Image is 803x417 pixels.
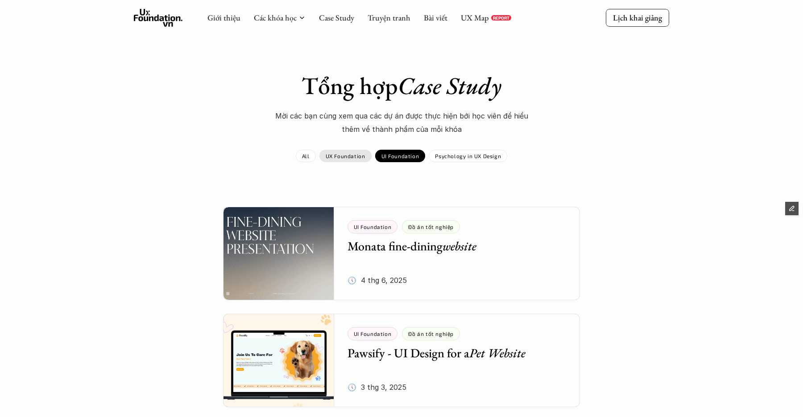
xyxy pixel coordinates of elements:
a: REPORT [491,15,511,20]
p: Psychology in UX Design [435,153,501,159]
a: Các khóa học [254,12,297,23]
p: UX Foundation [326,153,365,159]
p: UI Foundation [381,153,419,159]
p: Lịch khai giảng [613,12,662,23]
a: UI Foundation [375,150,426,162]
a: UX Foundation [319,150,372,162]
a: All [296,150,316,162]
a: Case Study [319,12,354,23]
a: Psychology in UX Design [429,150,507,162]
p: All [302,153,310,159]
h1: Tổng hợp [245,71,558,100]
a: Lịch khai giảng [606,9,669,26]
a: UI FoundationĐồ án tốt nghiệpPawsify - UI Design for aPet Website🕔 3 thg 3, 2025 [223,314,580,407]
em: Case Study [398,70,501,101]
a: Truyện tranh [368,12,410,23]
a: Giới thiệu [207,12,240,23]
p: REPORT [493,15,509,20]
a: UI FoundationĐồ án tốt nghiệpMonata fine-diningwebsite🕔 4 thg 6, 2025 [223,207,580,300]
button: Edit Framer Content [785,202,799,215]
a: UX Map [461,12,489,23]
p: Mời các bạn cùng xem qua các dự án được thực hiện bới học viên để hiểu thêm về thành phẩm của mỗi... [268,109,535,136]
a: Bài viết [424,12,447,23]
